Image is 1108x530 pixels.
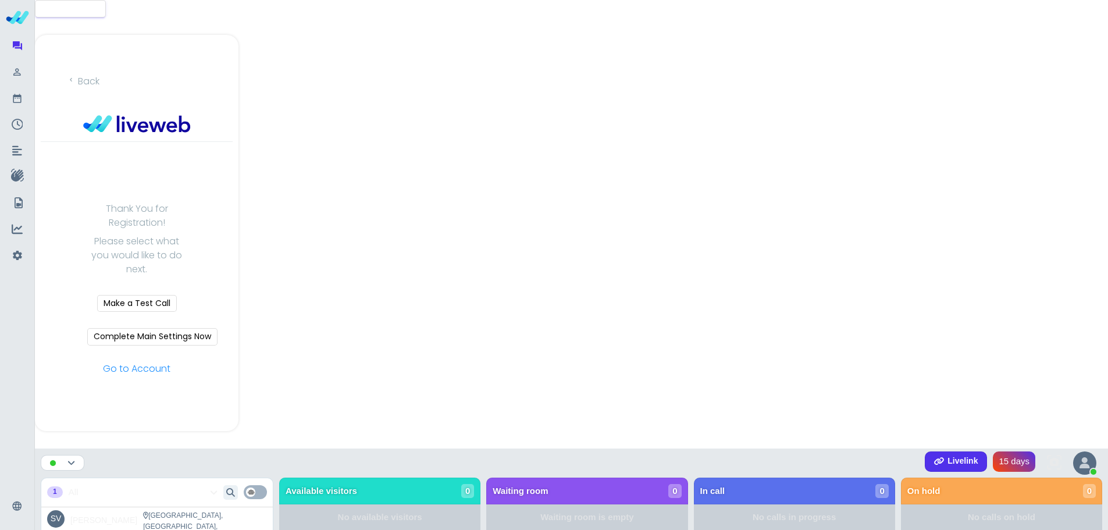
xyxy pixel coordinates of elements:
div: 1 [47,486,63,497]
span: In call [700,484,725,498]
img: homepage [6,6,29,29]
span: On hold [907,484,940,498]
button: Make a Test Call [97,295,177,312]
p: Thank You for Registration! [87,202,186,230]
div: 0 [875,484,888,498]
a: Go to Account [87,362,186,376]
div: SV [51,512,62,525]
img: liveweb [83,115,191,133]
p: Please select what you would like to do next. [87,234,186,276]
div: 15 days [993,451,1035,472]
div: 0 [461,484,474,498]
span: Available visitors [286,484,357,498]
button: Complete Main Settings Now [87,328,218,346]
div: All [69,485,218,499]
b: Livelink [947,456,978,467]
span: Waiting room [493,484,548,498]
div: 0 [668,484,681,498]
span: Back [78,74,99,88]
div: 0 [1083,484,1096,498]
